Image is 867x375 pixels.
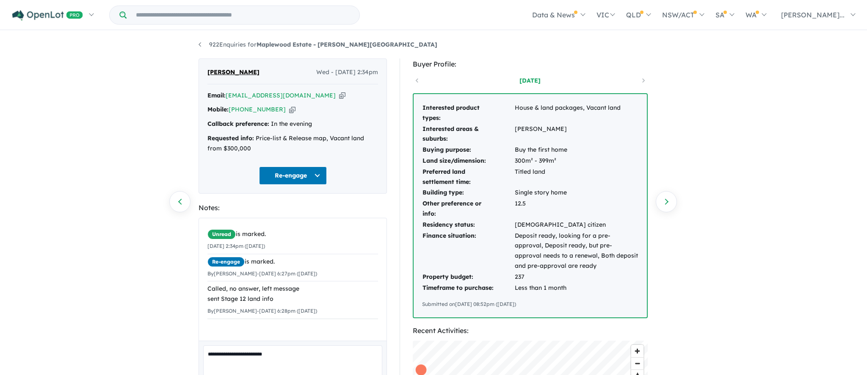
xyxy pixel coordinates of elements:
small: By [PERSON_NAME] - [DATE] 6:27pm ([DATE]) [207,270,317,277]
td: 12.5 [514,198,638,219]
img: Openlot PRO Logo White [12,10,83,21]
td: [DEMOGRAPHIC_DATA] citizen [514,219,638,231]
span: Unread [207,229,236,239]
a: [DATE] [494,76,566,85]
td: Building type: [422,187,514,198]
div: Submitted on [DATE] 08:52pm ([DATE]) [422,300,638,308]
input: Try estate name, suburb, builder or developer [128,6,358,24]
span: [PERSON_NAME] [207,67,260,78]
a: 922Enquiries forMaplewood Estate - [PERSON_NAME][GEOGRAPHIC_DATA] [199,41,437,48]
td: [PERSON_NAME] [514,124,638,145]
div: is marked. [207,257,378,267]
td: Preferred land settlement time: [422,167,514,188]
td: Less than 1 month [514,283,638,294]
nav: breadcrumb [199,40,668,50]
td: Titled land [514,167,638,188]
button: Copy [339,91,345,100]
td: Single story home [514,187,638,198]
strong: Callback preference: [207,120,269,128]
span: [PERSON_NAME]... [781,11,845,19]
td: Buy the first home [514,144,638,156]
td: Interested product types: [422,103,514,124]
div: Called, no answer, left message sent Stage 12 land info [207,284,378,304]
td: House & land packages, Vacant land [514,103,638,124]
td: 237 [514,272,638,283]
div: Recent Activities: [413,325,648,336]
td: Deposit ready, looking for a pre-approval, Deposit ready, but pre-approval needs to a renewal, Bo... [514,231,638,272]
div: Price-list & Release map, Vacant land from $300,000 [207,133,378,154]
td: 300m² - 399m² [514,156,638,167]
td: Land size/dimension: [422,156,514,167]
span: Re-engage [207,257,245,267]
button: Zoom out [631,357,643,369]
div: In the evening [207,119,378,129]
small: [DATE] 2:34pm ([DATE]) [207,243,265,249]
td: Residency status: [422,219,514,231]
a: [PHONE_NUMBER] [229,106,286,113]
td: Timeframe to purchase: [422,283,514,294]
small: By [PERSON_NAME] - [DATE] 6:28pm ([DATE]) [207,308,317,314]
a: [EMAIL_ADDRESS][DOMAIN_NAME] [226,92,336,99]
div: Buyer Profile: [413,58,648,70]
td: Interested areas & suburbs: [422,124,514,145]
strong: Requested info: [207,134,254,142]
strong: Email: [207,92,226,99]
button: Copy [289,105,295,114]
div: is marked. [207,229,378,239]
strong: Maplewood Estate - [PERSON_NAME][GEOGRAPHIC_DATA] [257,41,437,48]
button: Re-engage [259,167,327,185]
span: Wed - [DATE] 2:34pm [316,67,378,78]
div: Notes: [199,202,387,214]
td: Other preference or info: [422,198,514,219]
button: Zoom in [631,345,643,357]
td: Property budget: [422,272,514,283]
strong: Mobile: [207,106,229,113]
td: Buying purpose: [422,144,514,156]
td: Finance situation: [422,231,514,272]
